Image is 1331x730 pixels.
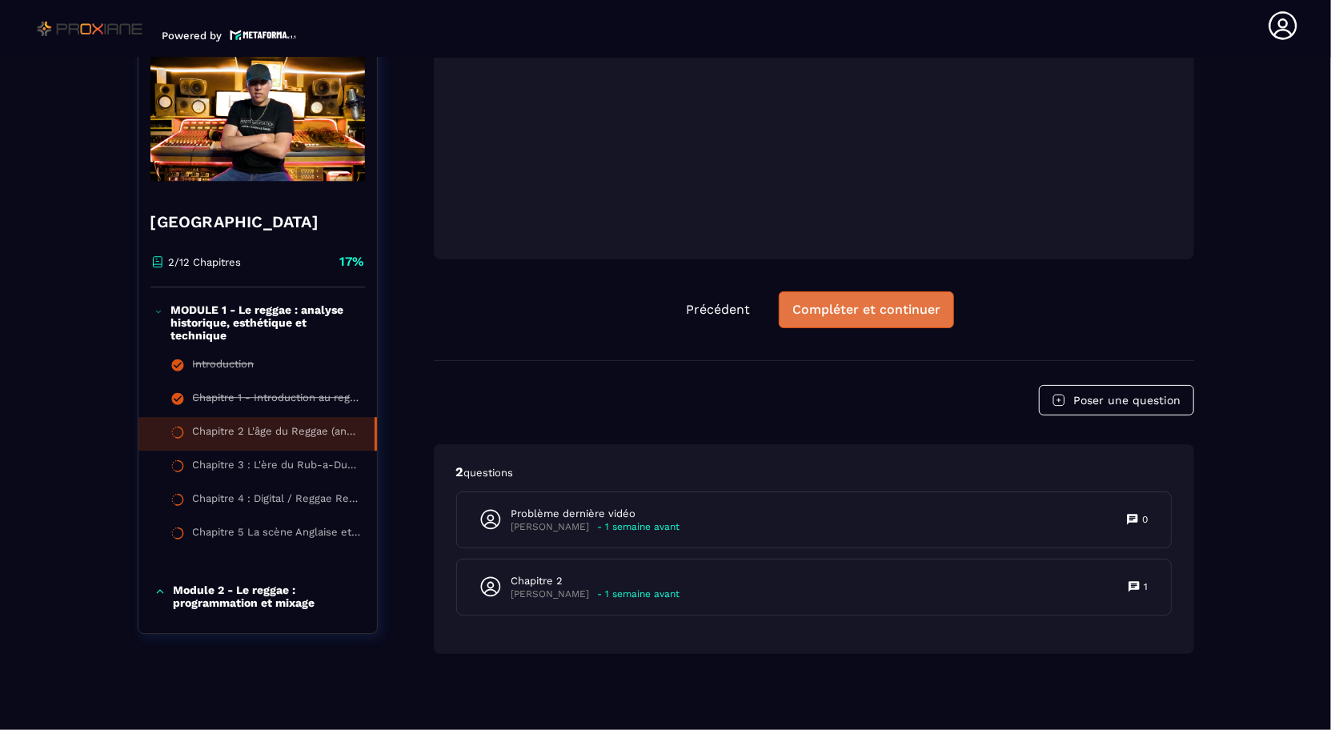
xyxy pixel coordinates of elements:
button: Compléter et continuer [779,291,954,328]
div: Chapitre 1 - Introduction au reggae et à ses racines [193,391,361,409]
p: 17% [340,253,365,271]
p: 1 [1145,580,1149,593]
p: Module 2 - Le reggae : programmation et mixage [174,584,361,609]
p: Powered by [162,30,222,42]
p: 0 [1143,513,1149,526]
div: Chapitre 5 La scène Anglaise et le Reggae international [193,526,361,543]
img: banner [150,38,365,199]
span: questions [464,467,514,479]
button: Précédent [673,292,763,327]
p: Problème dernière vidéo [511,507,680,521]
div: Introduction [193,358,255,375]
p: - 1 semaine avant [598,521,680,533]
h4: [GEOGRAPHIC_DATA] [150,211,365,233]
img: logo [230,28,297,42]
p: Chapitre 2 [511,574,680,588]
p: [PERSON_NAME] [511,521,590,533]
p: 2/12 Chapitres [169,255,242,267]
div: Chapitre 2 L'âge du Reggae (années 70) [193,425,359,443]
p: [PERSON_NAME] [511,588,590,600]
div: Compléter et continuer [792,302,940,318]
img: logo-branding [32,16,150,42]
div: Chapitre 4 : Digital / Reggae Revival [193,492,361,510]
p: - 1 semaine avant [598,588,680,600]
button: Poser une question [1039,385,1194,415]
p: MODULE 1 - Le reggae : analyse historique, esthétique et technique [170,303,361,342]
div: Chapitre 3 : L'ère du Rub-a-Dub et du Dancehall [193,459,361,476]
p: 2 [456,463,1172,481]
